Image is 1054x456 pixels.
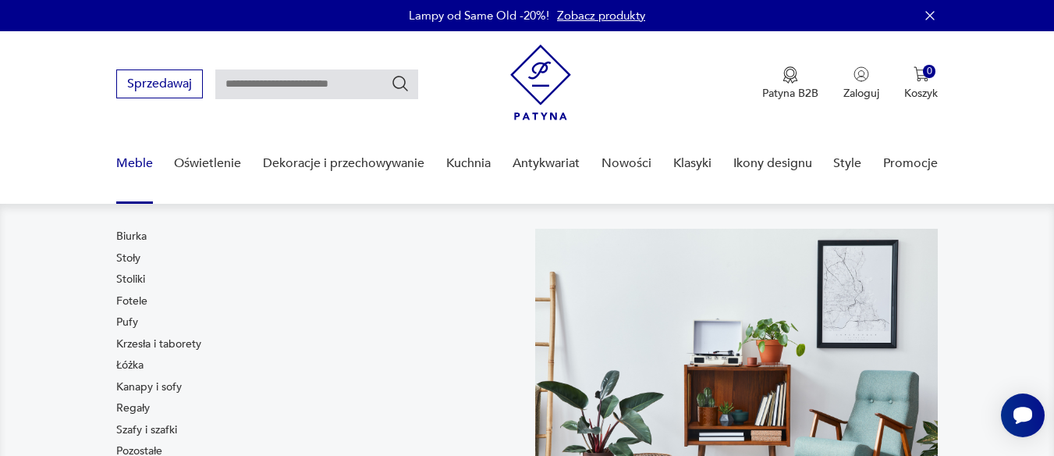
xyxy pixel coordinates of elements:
button: Szukaj [391,74,410,93]
a: Krzesła i taborety [116,337,201,352]
a: Ikona medaluPatyna B2B [762,66,818,101]
a: Pufy [116,315,138,330]
img: Ikona medalu [783,66,798,84]
button: Zaloguj [843,66,879,101]
p: Koszyk [904,86,938,101]
a: Regały [116,401,150,416]
button: Patyna B2B [762,66,818,101]
a: Stoły [116,251,140,266]
div: 0 [923,65,936,78]
a: Fotele [116,294,147,309]
button: 0Koszyk [904,66,938,101]
a: Sprzedawaj [116,80,203,91]
a: Style [833,134,861,194]
a: Klasyki [673,134,712,194]
img: Ikona koszyka [914,66,929,82]
a: Łóżka [116,358,144,373]
a: Nowości [602,134,651,194]
a: Oświetlenie [174,134,241,194]
img: Ikonka użytkownika [853,66,869,82]
a: Antykwariat [513,134,580,194]
a: Ikony designu [733,134,812,194]
a: Meble [116,134,153,194]
p: Zaloguj [843,86,879,101]
iframe: Smartsupp widget button [1001,394,1045,437]
a: Kanapy i sofy [116,379,182,395]
a: Biurka [116,229,147,244]
a: Promocje [883,134,938,194]
button: Sprzedawaj [116,69,203,98]
img: Patyna - sklep z meblami i dekoracjami vintage [510,45,571,120]
a: Szafy i szafki [116,422,177,438]
p: Patyna B2B [762,86,818,101]
a: Dekoracje i przechowywanie [263,134,424,194]
p: Lampy od Same Old -20%! [409,8,549,23]
a: Zobacz produkty [557,8,645,23]
a: Kuchnia [446,134,491,194]
a: Stoliki [116,272,145,287]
